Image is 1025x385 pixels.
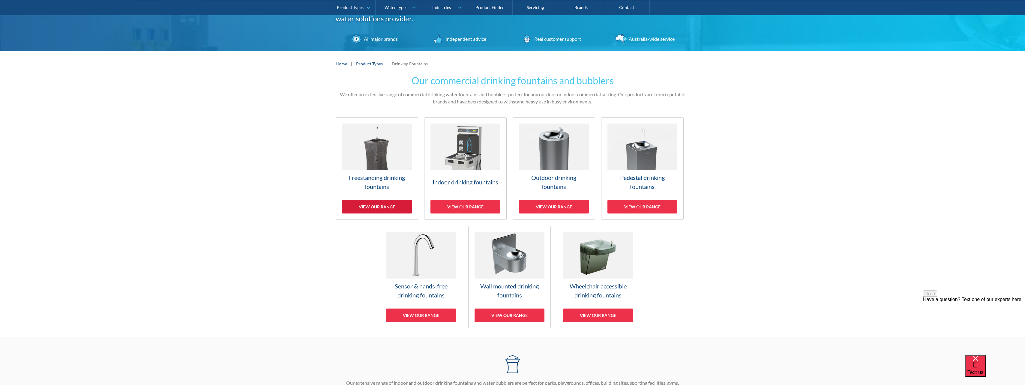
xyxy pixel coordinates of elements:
[923,291,1025,363] iframe: podium webchat widget prompt
[386,60,389,67] div: |
[380,226,462,328] a: Sensor & hands-free drinking fountainsView our range
[336,61,347,67] a: Home
[519,200,589,213] div: View our range
[563,309,633,322] div: View our range
[533,35,581,43] div: Real customer support
[392,61,428,67] div: Drinking Fountains
[336,73,690,88] h2: Our commercial drinking fountains and bubblers
[385,5,407,10] div: Water Types
[965,355,1025,385] iframe: podium webchat widget bubble
[342,173,412,191] h3: Freestanding drinking fountains
[475,282,544,300] h3: Wall mounted drinking fountains
[336,91,690,105] p: We offer an extensive range of commercial drinking water fountains and bubblers, perfect for any ...
[430,200,500,213] div: View our range
[337,5,364,10] div: Product Types
[350,60,353,67] div: |
[513,117,595,220] a: Outdoor drinking fountainsView our range
[627,35,675,43] div: Australia-wide service
[607,200,677,213] div: View our range
[475,309,544,322] div: View our range
[607,173,677,191] h3: Pedestal drinking fountains
[432,5,451,10] div: Industries
[424,117,507,220] a: Indoor drinking fountainsView our range
[519,173,589,191] h3: Outdoor drinking fountains
[557,226,639,328] a: Wheelchair accessible drinking fountainsView our range
[336,117,418,220] a: Freestanding drinking fountainsView our range
[386,282,456,300] h3: Sensor & hands-free drinking fountains
[563,282,633,300] h3: Wheelchair accessible drinking fountains
[601,117,684,220] a: Pedestal drinking fountainsView our range
[430,178,500,187] h3: Indoor drinking fountains
[444,35,486,43] div: Independent advice
[356,61,383,67] a: Product Types
[342,200,412,213] div: View our range
[468,226,551,328] a: Wall mounted drinking fountainsView our range
[362,35,398,43] div: All major brands
[386,309,456,322] div: View our range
